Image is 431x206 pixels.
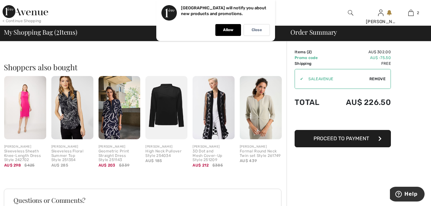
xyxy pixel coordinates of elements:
[13,197,272,203] h3: Questions or Comments?
[4,144,46,149] div: [PERSON_NAME]
[303,69,369,89] input: Promo code
[378,9,384,17] img: My Info
[329,49,391,55] td: AU$ 302.00
[51,149,93,162] div: Sleeveless Floral Summer Top Style 251354
[3,5,48,18] img: 1ère Avenue
[119,162,129,168] span: $339
[295,61,329,66] td: Shipping
[51,144,93,149] div: [PERSON_NAME]
[145,149,187,158] div: High Neck Pullover Style 254034
[99,163,116,167] span: AU$ 203
[378,10,384,16] a: Sign In
[369,76,385,82] span: Remove
[145,76,187,139] img: High Neck Pullover Style 254034
[295,49,329,55] td: Items ( )
[4,29,77,35] span: My Shopping Bag ( Items)
[4,63,287,71] h2: Shoppers also bought
[390,187,425,203] iframe: Opens a widget where you can find more information
[348,9,353,17] img: search the website
[308,50,310,54] span: 2
[295,91,329,113] td: Total
[408,9,414,17] img: My Bag
[295,113,391,128] iframe: PayPal
[145,159,162,163] span: AU$ 185
[4,163,21,167] span: AU$ 298
[99,76,141,139] img: Geometric Print Straight Dress Style 251143
[240,144,282,149] div: [PERSON_NAME]
[295,130,391,147] button: Proceed to Payment
[240,149,282,158] div: Formal Round Neck Twin set Style 261749
[329,55,391,61] td: AU$ -75.50
[283,29,427,35] div: Order Summary
[240,159,257,163] span: AU$ 439
[193,163,209,167] span: AU$ 212
[3,18,41,24] div: < Continue Shopping
[396,9,426,17] a: 2
[4,76,46,139] img: Sleeveless Sheath Knee-Length Dress Style 242702
[252,28,262,32] p: Close
[193,76,235,139] img: 3D Dot and Mesh Cover-Up Style 251209
[223,28,233,32] p: Allow
[24,162,34,168] span: $425
[56,27,59,36] span: 2
[51,76,93,139] img: Sleeveless Floral Summer Top Style 251354
[193,149,235,162] div: 3D Dot and Mesh Cover-Up Style 251209
[314,135,369,142] span: Proceed to Payment
[99,144,141,149] div: [PERSON_NAME]
[99,149,141,162] div: Geometric Print Straight Dress Style 251143
[4,149,46,162] div: Sleeveless Sheath Knee-Length Dress Style 242702
[193,144,235,149] div: [PERSON_NAME]
[145,144,187,149] div: [PERSON_NAME]
[329,91,391,113] td: AU$ 226.50
[329,61,391,66] td: Free
[181,5,266,16] p: [GEOGRAPHIC_DATA] will notify you about new products and promotions.
[417,10,419,16] span: 2
[295,55,329,61] td: Promo code
[295,76,303,82] div: ✔
[240,76,282,139] img: Formal Round Neck Twin set Style 261749
[51,163,68,167] span: AU$ 285
[366,18,395,25] div: [PERSON_NAME]
[212,162,223,168] span: $385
